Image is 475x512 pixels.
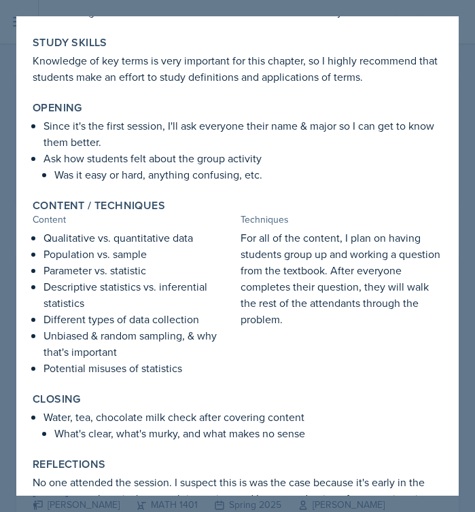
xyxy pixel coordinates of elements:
p: Ask how students felt about the group activity [43,150,442,166]
p: For all of the content, I plan on having students group up and working a question from the textbo... [241,230,443,327]
p: Since it's the first session, I'll ask everyone their name & major so I can get to know them better. [43,117,442,150]
label: Closing [33,392,81,406]
p: Descriptive statistics vs. inferential statistics [43,278,235,311]
label: Content / Techniques [33,199,165,213]
label: Study Skills [33,36,107,50]
p: Parameter vs. statistic [43,262,235,278]
p: What's clear, what's murky, and what makes no sense [54,425,442,441]
label: Opening [33,101,82,115]
p: Was it easy or hard, anything confusing, etc. [54,166,442,183]
div: Techniques [241,213,443,227]
p: Qualitative vs. quantitative data [43,230,235,246]
p: Population vs. sample [43,246,235,262]
p: Potential misuses of statistics [43,360,235,376]
label: Reflections [33,458,105,471]
p: Water, tea, chocolate milk check after covering content [43,409,442,425]
p: Different types of data collection [43,311,235,327]
p: Unbiased & random sampling, & why that's important [43,327,235,360]
p: Knowledge of key terms is very important for this chapter, so I highly recommend that students ma... [33,52,442,85]
div: Content [33,213,235,227]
